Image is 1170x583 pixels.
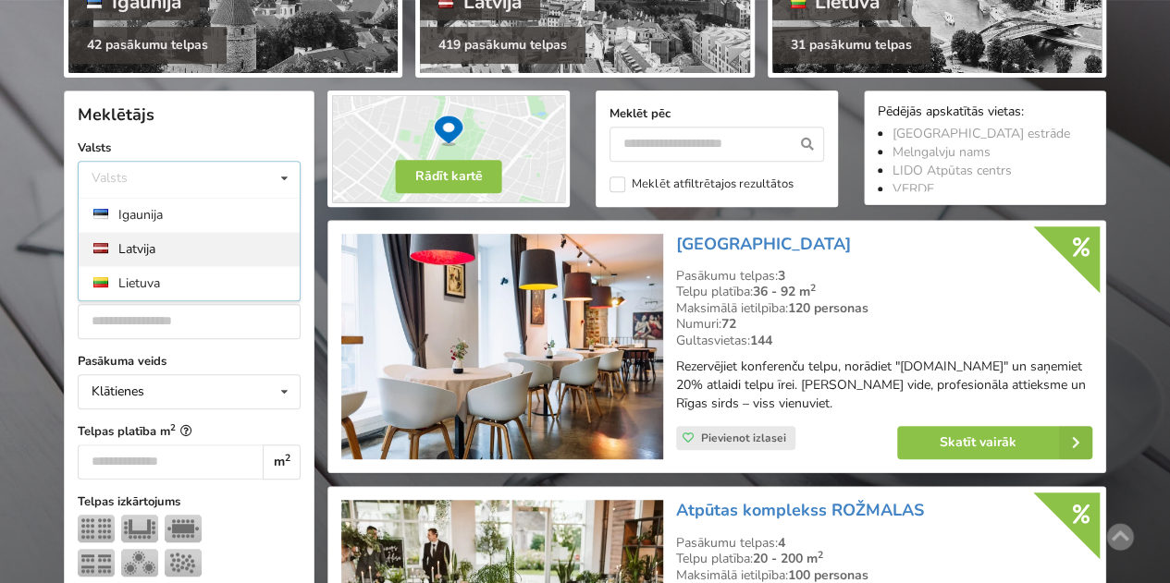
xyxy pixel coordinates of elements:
[778,534,785,552] strong: 4
[778,267,785,285] strong: 3
[327,91,570,207] img: Rādīt kartē
[121,515,158,542] img: U-Veids
[897,426,1092,459] a: Skatīt vairāk
[893,180,934,198] a: VERDE
[285,451,290,465] sup: 2
[420,27,585,64] div: 419 pasākumu telpas
[788,299,868,317] strong: 120 personas
[610,104,824,123] label: Meklēt pēc
[676,333,1092,349] div: Gultasvietas:
[263,444,301,480] div: m
[721,315,736,333] strong: 72
[79,198,300,232] div: Igaunija
[610,176,793,192] label: Meklēt atfiltrētajos rezultātos
[165,515,202,542] img: Sapulce
[753,550,823,567] strong: 20 - 200 m
[701,431,786,445] span: Pievienot izlasei
[893,143,991,161] a: Melngalvju nams
[92,385,144,398] div: Klātienes
[893,125,1070,142] a: [GEOGRAPHIC_DATA] estrāde
[165,549,202,577] img: Pieņemšana
[68,27,227,64] div: 42 pasākumu telpas
[341,234,662,460] img: Viesnīca | Rīga | Hestia Hotel Draugi
[893,162,1012,179] a: LIDO Atpūtas centrs
[676,316,1092,333] div: Numuri:
[676,551,1092,567] div: Telpu platība:
[676,300,1092,317] div: Maksimālā ietilpība:
[78,549,115,577] img: Klase
[818,548,823,562] sup: 2
[676,358,1092,413] p: Rezervējiet konferenču telpu, norādiet "[DOMAIN_NAME]" un saņemiet 20% atlaidi telpu īrei. [PERSO...
[753,283,816,300] strong: 36 - 92 m
[676,268,1092,285] div: Pasākumu telpas:
[170,421,176,433] sup: 2
[92,170,128,186] div: Valsts
[878,104,1092,122] div: Pēdējās apskatītās vietas:
[676,535,1092,552] div: Pasākumu telpas:
[810,281,816,295] sup: 2
[676,499,924,521] a: Atpūtas komplekss ROŽMALAS
[121,549,158,577] img: Bankets
[78,422,301,441] label: Telpas platība m
[78,492,301,511] label: Telpas izkārtojums
[676,284,1092,300] div: Telpu platība:
[676,233,851,255] a: [GEOGRAPHIC_DATA]
[772,27,930,64] div: 31 pasākumu telpas
[78,352,301,370] label: Pasākuma veids
[78,515,115,542] img: Teātris
[78,139,301,157] label: Valsts
[79,266,300,300] div: Lietuva
[750,332,772,349] strong: 144
[396,160,502,193] button: Rādīt kartē
[78,103,154,126] span: Meklētājs
[79,232,300,266] div: Latvija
